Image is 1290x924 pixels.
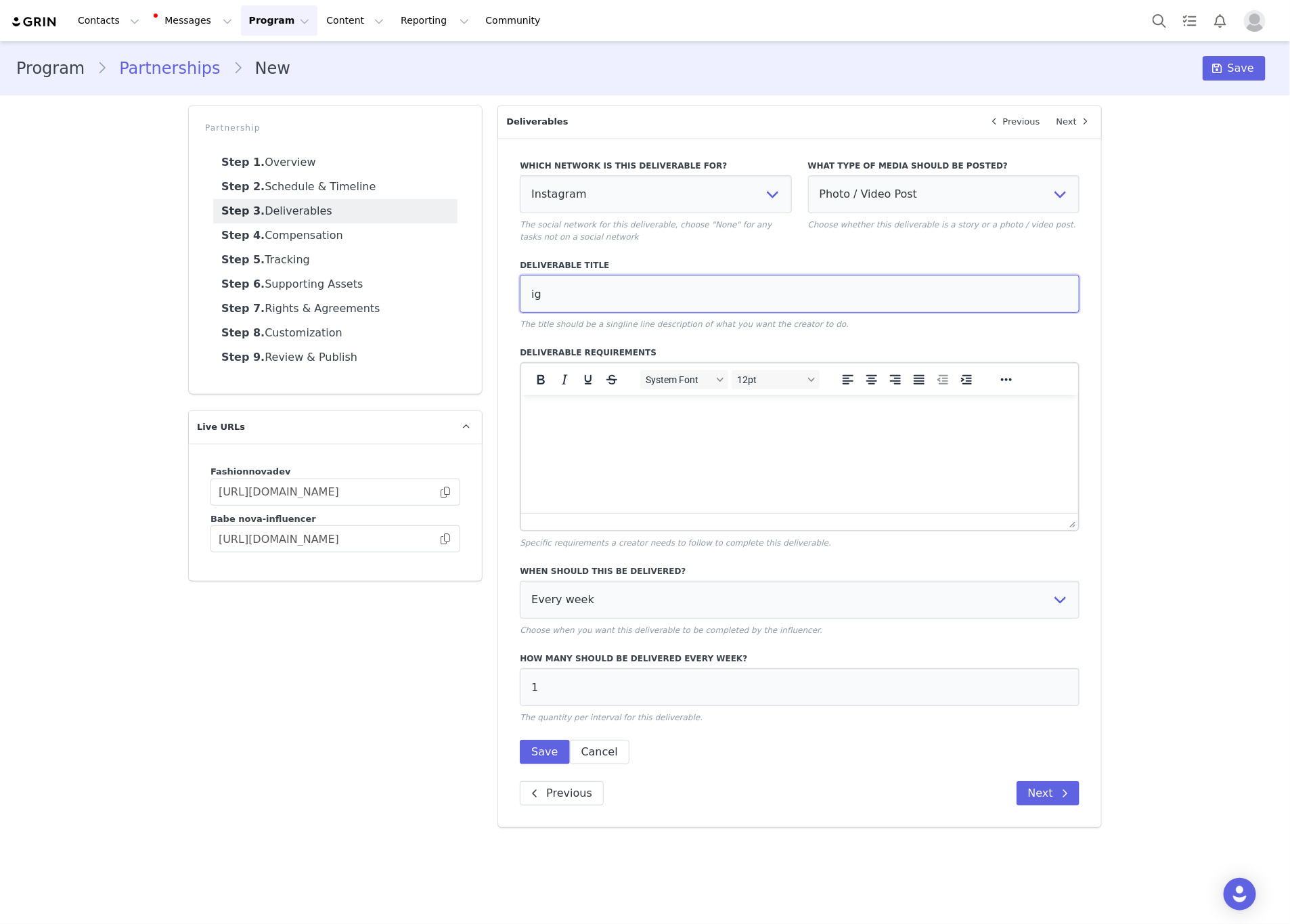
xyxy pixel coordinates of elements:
a: Overview [213,150,458,175]
button: Font sizes [732,370,820,389]
strong: Step 3. [221,204,265,217]
a: Tracking [213,248,458,272]
p: Choose whether this deliverable is a story or a photo / video post. [808,219,1080,231]
a: Next [1048,106,1101,138]
button: Search [1144,5,1174,36]
button: Messages [148,5,240,36]
button: Reporting [393,5,476,36]
img: placeholder-profile.jpg [1244,10,1266,32]
button: Previous [520,781,604,806]
button: Align center [860,370,883,389]
input: Ex: Instagram Photo showcasing... [520,275,1080,313]
iframe: Rich Text Area [521,395,1078,513]
span: Live URLs [197,420,245,434]
button: Align right [884,370,907,389]
button: Bold [529,370,552,389]
button: Next [1017,781,1080,806]
button: Increase indent [955,370,978,389]
label: Deliverable Title [520,259,1080,271]
a: Deliverables [213,199,458,223]
a: Previous [979,106,1048,138]
button: Profile [1236,10,1279,32]
strong: Step 1. [221,156,265,169]
strong: Step 2. [221,180,265,193]
strong: Step 9. [221,351,265,364]
p: The quantity per interval for this deliverable. [520,711,1080,724]
button: Justify [908,370,931,389]
span: Save [1228,60,1254,76]
button: Save [520,740,569,764]
label: When should this be delivered? [520,565,1080,577]
a: Review & Publish [213,345,458,370]
p: Partnership [205,122,466,134]
p: Deliverables [498,106,978,138]
a: Rights & Agreements [213,296,458,321]
label: How many should be delivered every week? [520,653,1080,665]
p: Specific requirements a creator needs to follow to complete this deliverable. [520,537,1080,549]
button: Reveal or hide additional toolbar items [995,370,1018,389]
strong: Step 5. [221,253,265,266]
button: Cancel [570,740,629,764]
button: Save [1203,56,1266,81]
span: Fashionnovadev [210,466,291,477]
button: Decrease indent [931,370,954,389]
strong: Step 6. [221,278,265,290]
a: Compensation [213,223,458,248]
a: Customization [213,321,458,345]
label: Which network is this deliverable for? [520,160,791,172]
a: Community [478,5,555,36]
div: Press the Up and Down arrow keys to resize the editor. [1064,514,1078,530]
button: Content [318,5,392,36]
div: Open Intercom Messenger [1224,878,1256,910]
span: System Font [646,374,712,385]
button: Strikethrough [600,370,623,389]
button: Contacts [70,5,148,36]
p: The social network for this deliverable, choose "None" for any tasks not on a social network [520,219,791,243]
a: Supporting Assets [213,272,458,296]
button: Program [241,5,318,36]
button: Notifications [1205,5,1235,36]
a: Partnerships [107,56,232,81]
span: Babe nova-influencer [210,514,316,524]
span: 12pt [737,374,803,385]
a: Schedule & Timeline [213,175,458,199]
button: Italic [553,370,576,389]
strong: Step 8. [221,326,265,339]
strong: Step 7. [221,302,265,315]
label: What type of media should be posted? [808,160,1080,172]
a: Tasks [1175,5,1205,36]
button: Fonts [640,370,728,389]
button: Align left [837,370,860,389]
button: Underline [577,370,600,389]
label: Deliverable Requirements [520,347,1080,359]
p: The title should be a singline line description of what you want the creator to do. [520,318,1080,330]
p: Choose when you want this deliverable to be completed by the influencer. [520,624,1080,636]
img: grin logo [11,16,58,28]
strong: Step 4. [221,229,265,242]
